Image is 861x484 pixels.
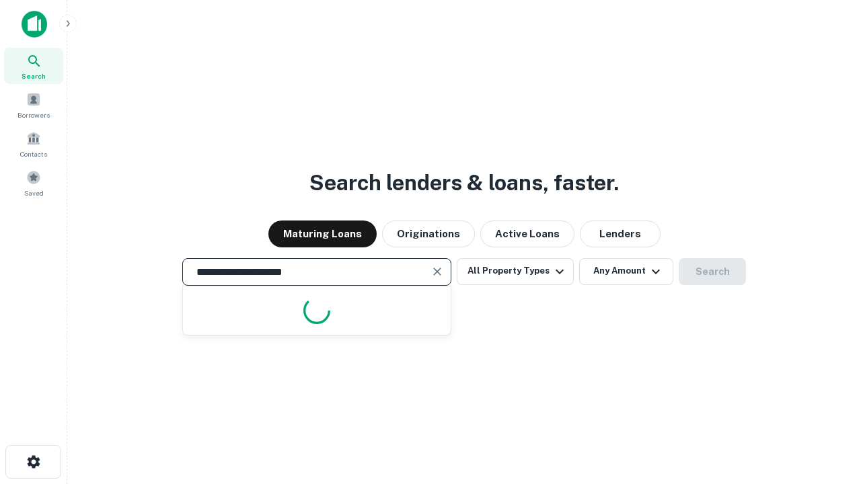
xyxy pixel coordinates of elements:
[4,165,63,201] a: Saved
[579,258,673,285] button: Any Amount
[22,71,46,81] span: Search
[22,11,47,38] img: capitalize-icon.png
[20,149,47,159] span: Contacts
[4,87,63,123] a: Borrowers
[457,258,574,285] button: All Property Types
[794,376,861,441] iframe: Chat Widget
[382,220,475,247] button: Originations
[580,220,661,247] button: Lenders
[428,262,447,281] button: Clear
[17,110,50,120] span: Borrowers
[309,167,619,199] h3: Search lenders & loans, faster.
[24,188,44,198] span: Saved
[4,126,63,162] a: Contacts
[4,48,63,84] a: Search
[268,220,377,247] button: Maturing Loans
[480,220,574,247] button: Active Loans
